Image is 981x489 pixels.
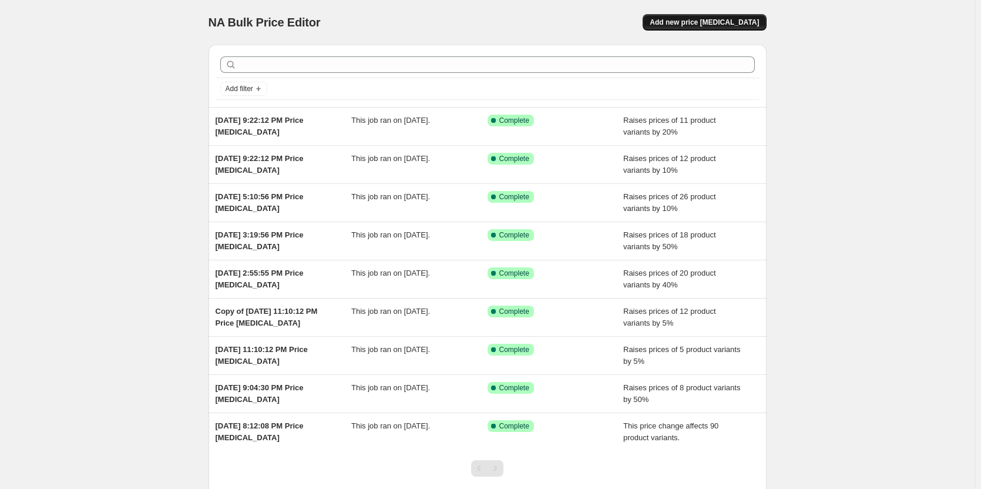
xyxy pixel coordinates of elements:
[216,192,304,213] span: [DATE] 5:10:56 PM Price [MEDICAL_DATA]
[499,154,529,163] span: Complete
[623,230,716,251] span: Raises prices of 18 product variants by 50%
[216,116,304,136] span: [DATE] 9:22:12 PM Price [MEDICAL_DATA]
[209,16,321,29] span: NA Bulk Price Editor
[623,269,716,289] span: Raises prices of 20 product variants by 40%
[216,421,304,442] span: [DATE] 8:12:08 PM Price [MEDICAL_DATA]
[623,307,716,327] span: Raises prices of 12 product variants by 5%
[499,421,529,431] span: Complete
[499,307,529,316] span: Complete
[351,269,430,277] span: This job ran on [DATE].
[351,307,430,316] span: This job ran on [DATE].
[623,345,740,366] span: Raises prices of 5 product variants by 5%
[216,230,304,251] span: [DATE] 3:19:56 PM Price [MEDICAL_DATA]
[216,383,304,404] span: [DATE] 9:04:30 PM Price [MEDICAL_DATA]
[623,421,718,442] span: This price change affects 90 product variants.
[220,82,267,96] button: Add filter
[351,116,430,125] span: This job ran on [DATE].
[623,116,716,136] span: Raises prices of 11 product variants by 20%
[499,269,529,278] span: Complete
[643,14,766,31] button: Add new price [MEDICAL_DATA]
[499,345,529,354] span: Complete
[623,154,716,175] span: Raises prices of 12 product variants by 10%
[351,345,430,354] span: This job ran on [DATE].
[499,192,529,202] span: Complete
[499,116,529,125] span: Complete
[471,460,503,477] nav: Pagination
[650,18,759,27] span: Add new price [MEDICAL_DATA]
[351,230,430,239] span: This job ran on [DATE].
[351,192,430,201] span: This job ran on [DATE].
[216,345,308,366] span: [DATE] 11:10:12 PM Price [MEDICAL_DATA]
[351,383,430,392] span: This job ran on [DATE].
[216,269,304,289] span: [DATE] 2:55:55 PM Price [MEDICAL_DATA]
[351,154,430,163] span: This job ran on [DATE].
[623,192,716,213] span: Raises prices of 26 product variants by 10%
[351,421,430,430] span: This job ran on [DATE].
[216,307,318,327] span: Copy of [DATE] 11:10:12 PM Price [MEDICAL_DATA]
[216,154,304,175] span: [DATE] 9:22:12 PM Price [MEDICAL_DATA]
[226,84,253,93] span: Add filter
[499,383,529,393] span: Complete
[499,230,529,240] span: Complete
[623,383,740,404] span: Raises prices of 8 product variants by 50%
